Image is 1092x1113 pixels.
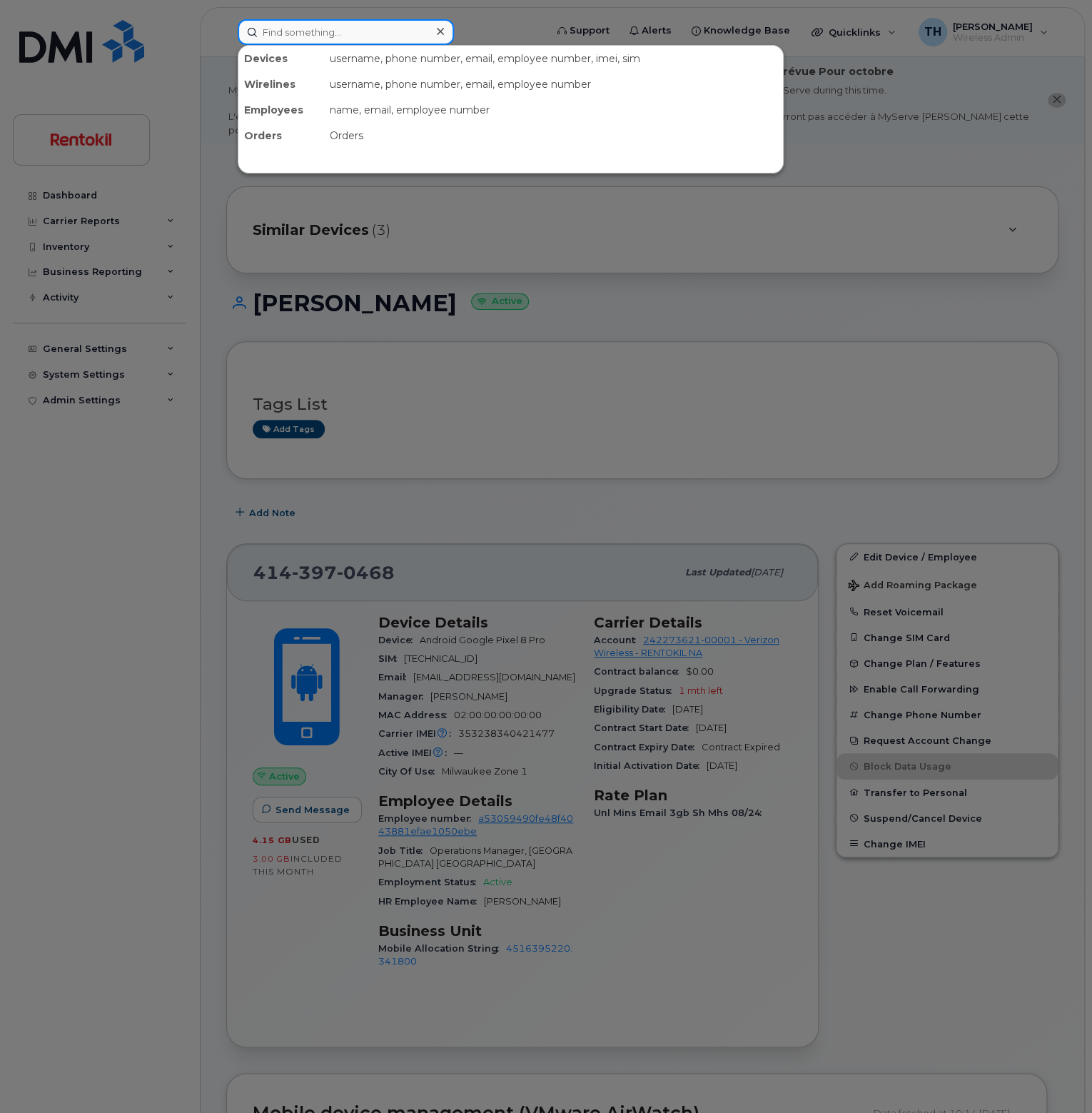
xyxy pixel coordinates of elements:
[324,71,783,97] div: username, phone number, email, employee number
[238,97,324,123] div: Employees
[324,97,783,123] div: name, email, employee number
[238,123,324,148] div: Orders
[238,46,324,71] div: Devices
[324,123,783,148] div: Orders
[324,46,783,71] div: username, phone number, email, employee number, imei, sim
[238,71,324,97] div: Wirelines
[1030,1051,1081,1102] iframe: Messenger Launcher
